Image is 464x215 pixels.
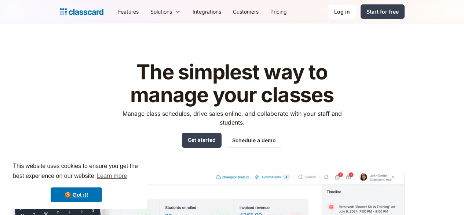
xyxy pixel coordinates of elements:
a: learn more about cookies [96,171,128,182]
a: Start for free [361,4,405,19]
a: Get started [182,133,222,148]
a: dismiss cookie message [51,187,102,202]
a: Features [112,3,145,20]
a: Customers [227,3,264,20]
h1: The simplest way to manage your classes [116,61,348,106]
div: Solutions [145,3,187,20]
a: Schedule a demo [226,133,282,148]
a: Log in [328,4,356,19]
p: Manage class schedules, drive sales online, and collaborate with your staff and students. [116,109,348,127]
a: Pricing [264,3,293,20]
a: home [60,7,103,17]
div: Log in [334,8,350,15]
span: This website uses cookies to ensure you get the best experience on our website. [13,162,140,182]
div: Start for free [366,8,399,15]
div: Solutions [150,8,172,15]
div: cookieconsent [6,155,147,209]
a: Integrations [187,3,227,20]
